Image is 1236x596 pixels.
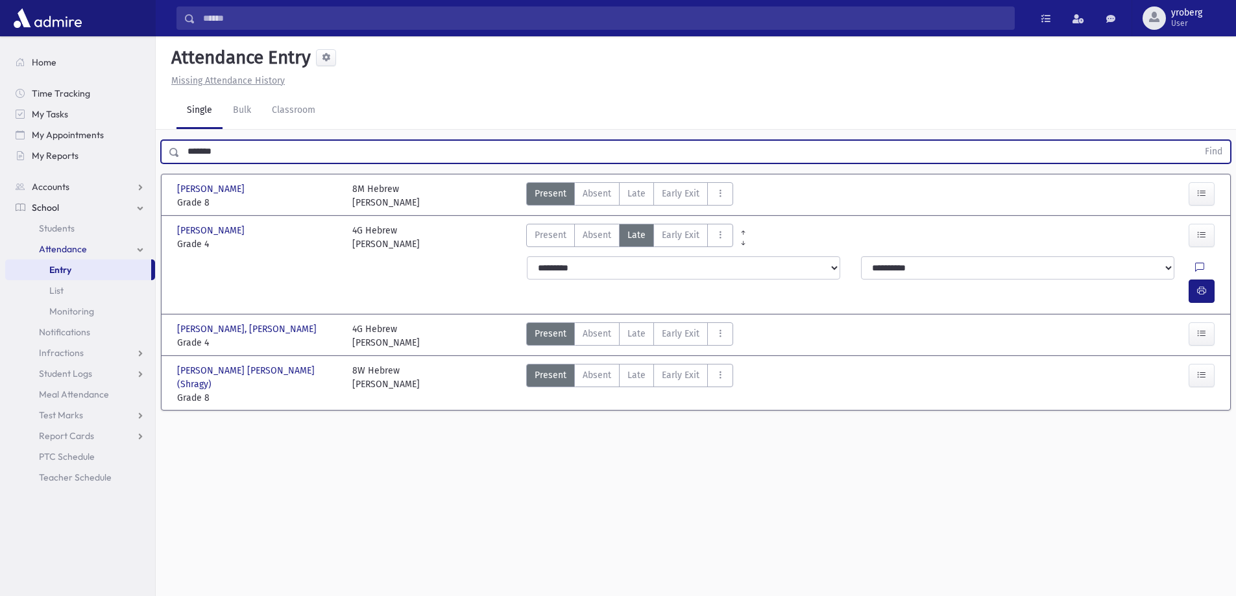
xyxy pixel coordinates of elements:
span: Early Exit [662,368,699,382]
span: Absent [583,368,611,382]
span: [PERSON_NAME] [177,182,247,196]
a: My Reports [5,145,155,166]
a: Home [5,52,155,73]
span: PTC Schedule [39,451,95,462]
span: Absent [583,187,611,200]
a: School [5,197,155,218]
span: Infractions [39,347,84,359]
span: Notifications [39,326,90,338]
a: My Tasks [5,104,155,125]
a: List [5,280,155,301]
span: [PERSON_NAME] [177,224,247,237]
a: Meal Attendance [5,384,155,405]
span: Grade 4 [177,336,339,350]
a: Teacher Schedule [5,467,155,488]
span: My Reports [32,150,79,161]
div: AttTypes [526,364,733,405]
span: Students [39,222,75,234]
span: List [49,285,64,296]
u: Missing Attendance History [171,75,285,86]
span: Late [627,368,646,382]
span: My Tasks [32,108,68,120]
span: Report Cards [39,430,94,442]
span: Attendance [39,243,87,255]
span: Test Marks [39,409,83,421]
span: Absent [583,327,611,340]
a: Classroom [261,93,326,129]
span: Accounts [32,181,69,193]
span: Present [535,228,566,242]
a: Student Logs [5,363,155,384]
span: Grade 8 [177,196,339,209]
span: yroberg [1171,8,1202,18]
span: Late [627,327,646,340]
a: Missing Attendance History [166,75,285,86]
a: Time Tracking [5,83,155,104]
span: Teacher Schedule [39,471,112,483]
a: Notifications [5,322,155,342]
span: My Appointments [32,129,104,141]
span: Meal Attendance [39,388,109,400]
a: My Appointments [5,125,155,145]
button: Find [1197,141,1230,163]
span: Late [627,187,646,200]
span: Absent [583,228,611,242]
div: AttTypes [526,224,733,251]
span: Early Exit [662,228,699,242]
div: 4G Hebrew [PERSON_NAME] [352,224,420,251]
span: Present [535,327,566,340]
span: Student Logs [39,368,92,379]
span: Early Exit [662,327,699,340]
img: AdmirePro [10,5,85,31]
a: Accounts [5,176,155,197]
span: Grade 4 [177,237,339,251]
span: Time Tracking [32,88,90,99]
a: Single [176,93,223,129]
span: Entry [49,264,71,276]
span: Present [535,187,566,200]
span: [PERSON_NAME] [PERSON_NAME] (Shragy) [177,364,339,391]
span: Early Exit [662,187,699,200]
div: AttTypes [526,322,733,350]
span: Present [535,368,566,382]
a: Bulk [223,93,261,129]
a: Students [5,218,155,239]
span: User [1171,18,1202,29]
a: Report Cards [5,425,155,446]
span: [PERSON_NAME], [PERSON_NAME] [177,322,319,336]
input: Search [195,6,1014,30]
a: Test Marks [5,405,155,425]
span: School [32,202,59,213]
div: 4G Hebrew [PERSON_NAME] [352,322,420,350]
span: Home [32,56,56,68]
span: Monitoring [49,305,94,317]
span: Grade 8 [177,391,339,405]
a: Attendance [5,239,155,259]
span: Late [627,228,646,242]
a: Infractions [5,342,155,363]
a: Monitoring [5,301,155,322]
h5: Attendance Entry [166,47,311,69]
a: Entry [5,259,151,280]
div: 8W Hebrew [PERSON_NAME] [352,364,420,405]
a: PTC Schedule [5,446,155,467]
div: AttTypes [526,182,733,209]
div: 8M Hebrew [PERSON_NAME] [352,182,420,209]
